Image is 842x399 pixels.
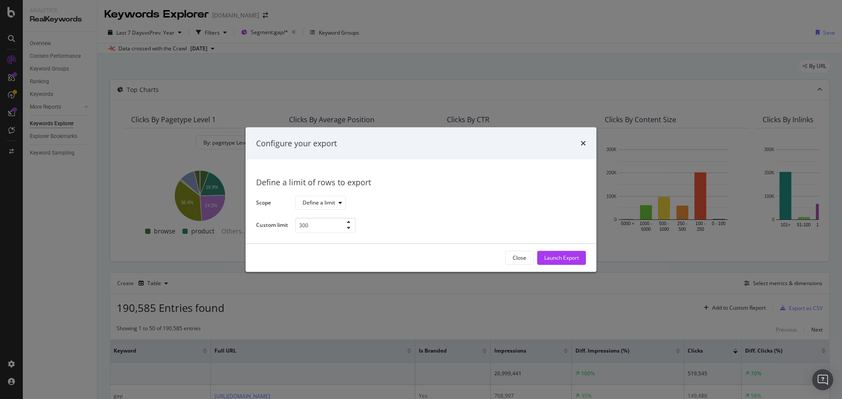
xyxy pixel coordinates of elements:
[295,196,346,210] button: Define a limit
[246,127,596,272] div: modal
[812,369,833,390] div: Open Intercom Messenger
[544,254,579,261] div: Launch Export
[256,138,337,149] div: Configure your export
[537,251,586,265] button: Launch Export
[256,221,288,231] label: Custom limit
[295,218,356,233] input: Example: 1000
[256,177,586,188] div: Define a limit of rows to export
[513,254,526,261] div: Close
[505,251,534,265] button: Close
[581,138,586,149] div: times
[303,200,335,205] div: Define a limit
[256,199,288,208] label: Scope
